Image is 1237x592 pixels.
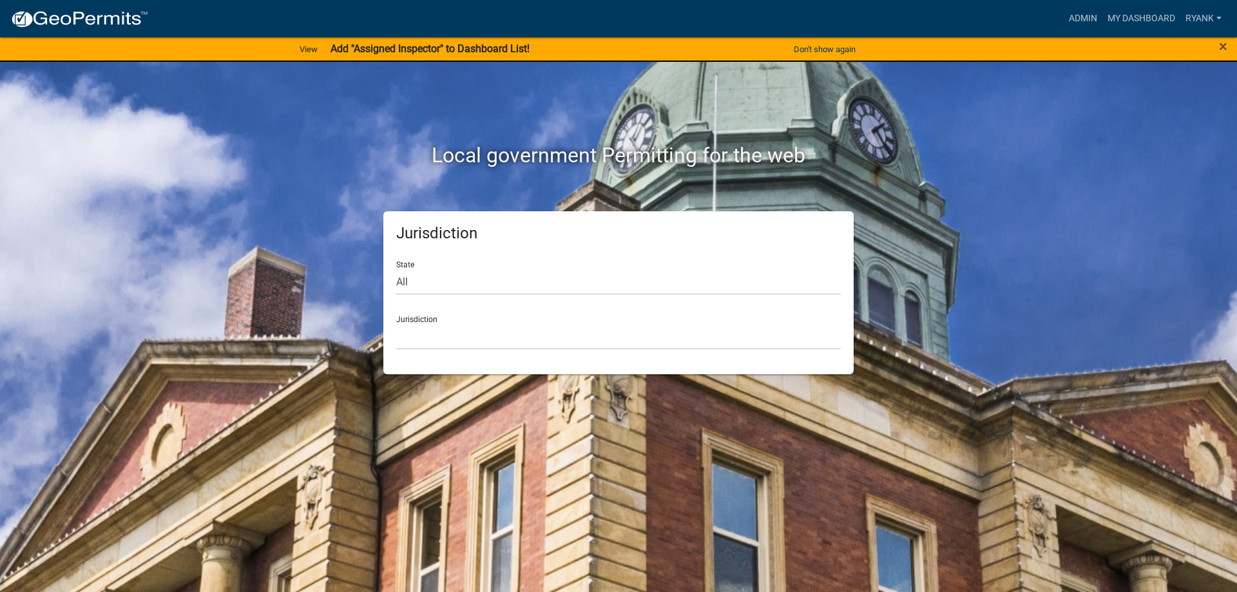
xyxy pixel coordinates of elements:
a: Admin [1064,6,1102,31]
strong: Add "Assigned Inspector" to Dashboard List! [331,43,530,55]
button: Close [1219,39,1227,54]
button: Don't show again [789,39,861,60]
h5: Jurisdiction [396,224,841,243]
a: View [294,39,323,60]
h2: Local government Permitting for the web [261,143,976,167]
a: My Dashboard [1102,6,1180,31]
span: × [1219,37,1227,55]
a: RyanK [1180,6,1227,31]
